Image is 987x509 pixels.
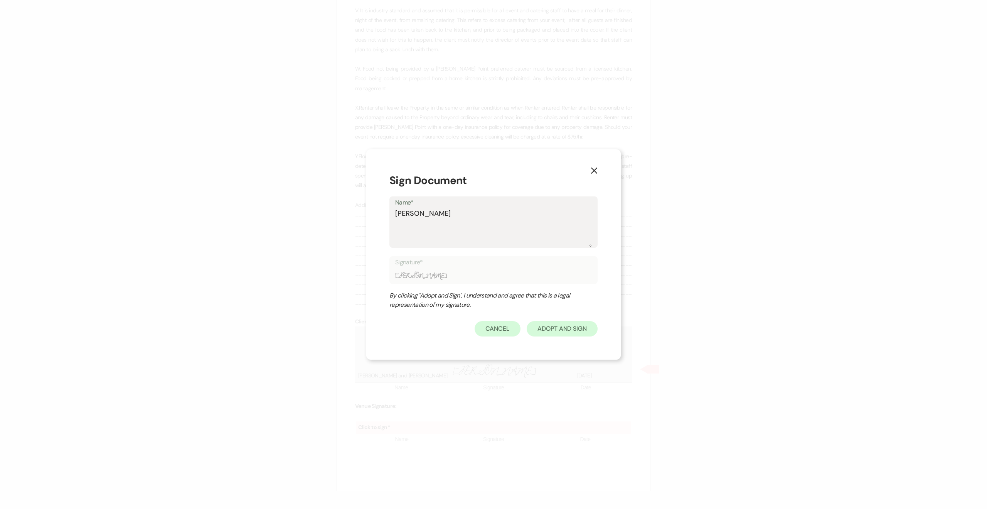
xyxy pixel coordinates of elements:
[389,172,598,189] h1: Sign Document
[389,291,582,309] div: By clicking "Adopt and Sign", I understand and agree that this is a legal representation of my si...
[395,197,592,208] label: Name*
[395,208,592,247] textarea: [PERSON_NAME]
[395,257,592,268] label: Signature*
[475,321,521,337] button: Cancel
[527,321,598,337] button: Adopt And Sign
